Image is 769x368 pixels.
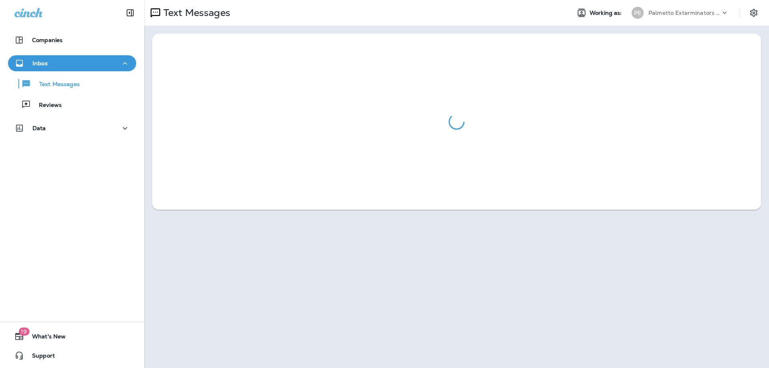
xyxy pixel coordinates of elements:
[160,7,230,19] p: Text Messages
[119,5,141,21] button: Collapse Sidebar
[8,75,136,92] button: Text Messages
[24,333,66,343] span: What's New
[8,120,136,136] button: Data
[8,96,136,113] button: Reviews
[632,7,644,19] div: PE
[24,352,55,362] span: Support
[32,37,62,43] p: Companies
[32,125,46,131] p: Data
[747,6,761,20] button: Settings
[8,348,136,364] button: Support
[8,328,136,344] button: 19What's New
[18,328,29,336] span: 19
[648,10,721,16] p: Palmetto Exterminators LLC
[590,10,624,16] span: Working as:
[8,55,136,71] button: Inbox
[32,60,48,66] p: Inbox
[31,81,80,88] p: Text Messages
[8,32,136,48] button: Companies
[31,102,62,109] p: Reviews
